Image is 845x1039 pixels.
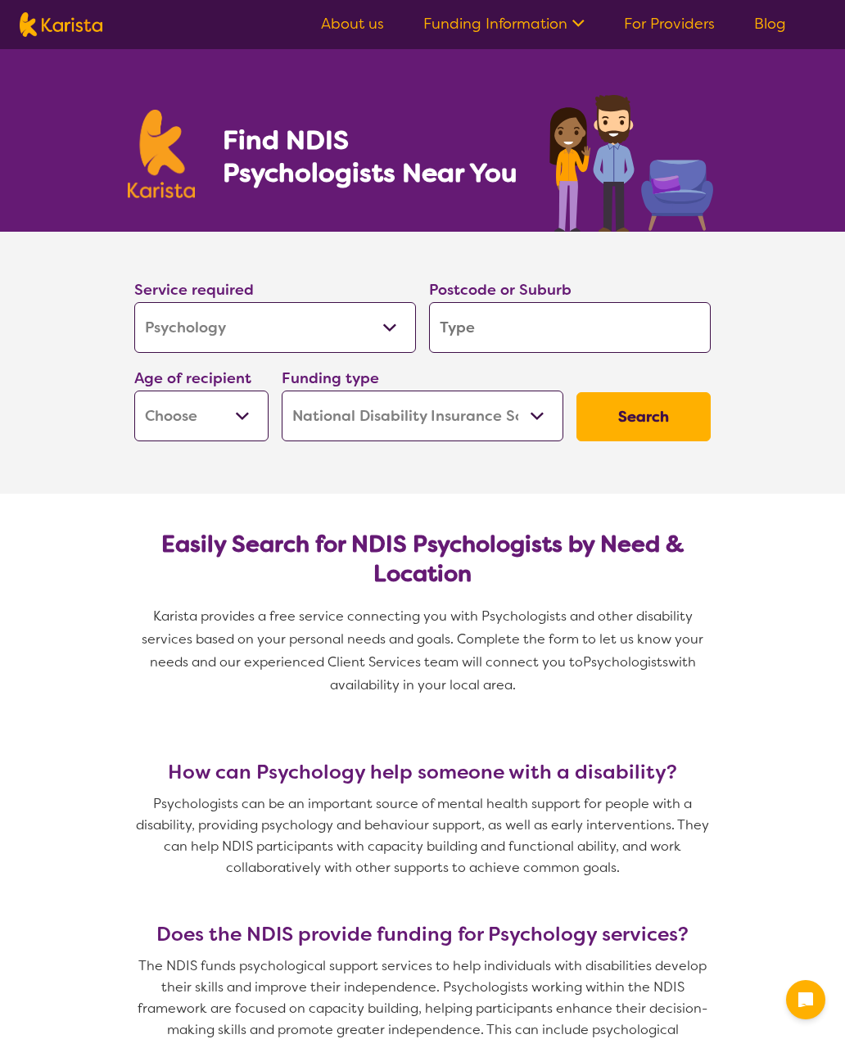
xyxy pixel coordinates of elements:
h3: How can Psychology help someone with a disability? [128,761,717,784]
label: Age of recipient [134,368,251,388]
a: For Providers [624,14,715,34]
h2: Easily Search for NDIS Psychologists by Need & Location [147,530,698,589]
h3: Does the NDIS provide funding for Psychology services? [128,923,717,946]
h1: Find NDIS Psychologists Near You [223,124,526,189]
a: Funding Information [423,14,585,34]
span: Psychologists [583,653,668,671]
img: psychology [544,88,717,232]
label: Postcode or Suburb [429,280,572,300]
button: Search [576,392,711,441]
input: Type [429,302,711,353]
span: Karista provides a free service connecting you with Psychologists and other disability services b... [142,608,707,671]
img: Karista logo [128,110,195,198]
label: Funding type [282,368,379,388]
a: About us [321,14,384,34]
img: Karista logo [20,12,102,37]
a: Blog [754,14,786,34]
p: Psychologists can be an important source of mental health support for people with a disability, p... [128,793,717,879]
label: Service required [134,280,254,300]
